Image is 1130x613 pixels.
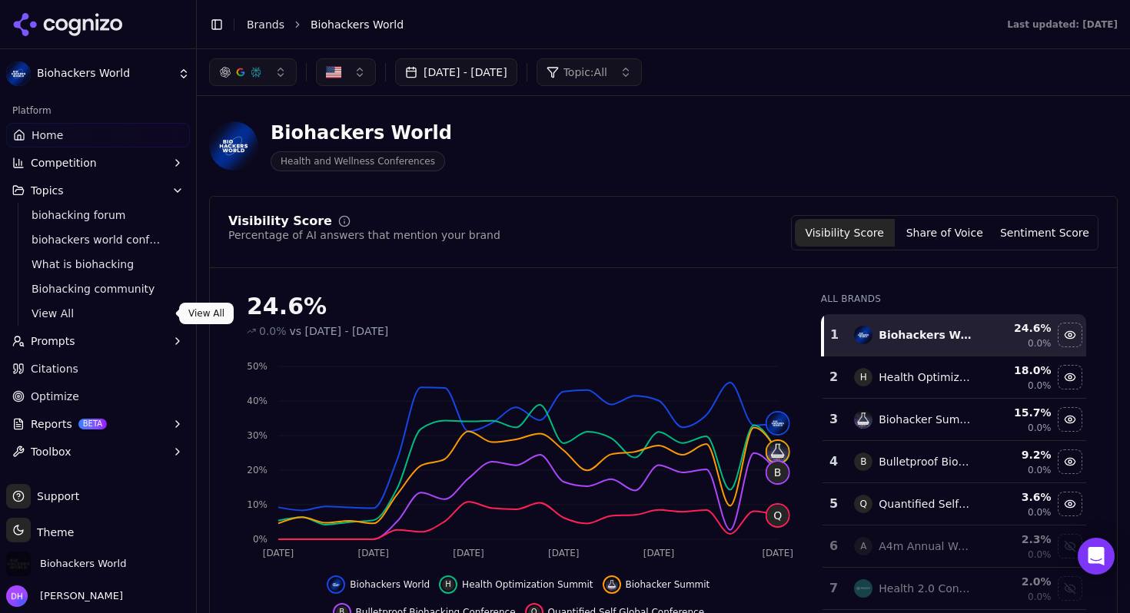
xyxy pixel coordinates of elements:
[1078,538,1115,575] div: Open Intercom Messenger
[985,320,1052,336] div: 24.6 %
[603,575,710,594] button: Hide biohacker summit data
[32,128,63,143] span: Home
[326,65,341,80] img: United States
[330,578,342,591] img: biohackers world
[854,368,872,386] span: H
[6,123,190,147] a: Home
[829,452,839,471] div: 4
[311,17,404,32] span: Biohackers World
[32,232,165,247] span: biohackers world conference
[6,552,31,576] img: Biohackers World
[854,495,872,513] span: Q
[823,525,1086,568] tr: 6AA4m Annual World Congress2.3%0.0%Show a4m annual world congress data
[823,356,1086,399] tr: 2HHealth Optimization Summit18.0%0.0%Hide health optimization summit data
[6,356,190,381] a: Citations
[25,278,171,300] a: Biohacking community
[6,384,190,409] a: Optimize
[247,499,268,510] tspan: 10%
[6,98,190,123] div: Platform
[1028,548,1052,561] span: 0.0%
[247,17,976,32] nav: breadcrumb
[31,444,71,459] span: Toolbox
[247,293,790,320] div: 24.6%
[1028,591,1052,603] span: 0.0%
[823,441,1086,483] tr: 4BBulletproof Biohacking Conference9.2%0.0%Hide bulletproof biohacking conference data
[31,526,74,538] span: Theme
[829,410,839,429] div: 3
[985,447,1052,462] div: 9.2 %
[643,548,675,558] tspan: [DATE]
[442,578,454,591] span: H
[879,454,972,469] div: Bulletproof Biohacking Conference
[31,489,79,504] span: Support
[1058,323,1082,347] button: Hide biohackers world data
[247,430,268,441] tspan: 30%
[1028,379,1052,392] span: 0.0%
[829,368,839,386] div: 2
[327,575,430,594] button: Hide biohackers world data
[821,293,1086,305] div: All Brands
[829,537,839,555] div: 6
[829,495,839,513] div: 5
[6,585,123,607] button: Open user button
[31,361,78,376] span: Citations
[31,155,97,171] span: Competition
[228,227,500,243] div: Percentage of AI answers that mention your brand
[879,369,972,385] div: Health Optimization Summit
[6,61,31,86] img: Biohackers World
[995,219,1095,247] button: Sentiment Score
[1028,506,1052,519] span: 0.0%
[1028,464,1052,476] span: 0.0%
[879,327,972,343] div: Biohackers World
[854,537,872,555] span: A
[1058,576,1082,601] button: Show health 2.0 conference data
[25,229,171,250] a: biohackers world conference
[563,65,607,80] span: Topic: All
[228,215,332,227] div: Visibility Score
[6,552,126,576] button: Open organization switcher
[823,483,1086,525] tr: 5QQuantified Self Global Conference3.6%0.0%Hide quantified self global conference data
[1058,492,1082,516] button: Hide quantified self global conference data
[895,219,995,247] button: Share of Voice
[823,399,1086,441] tr: 3biohacker summitBiohacker Summit15.7%0.0%Hide biohacker summit data
[34,589,123,603] span: [PERSON_NAME]
[6,151,190,175] button: Competition
[854,452,872,471] span: B
[40,557,126,571] span: Biohackers World
[6,178,190,203] button: Topics
[32,281,165,297] span: Biohacking community
[1028,337,1052,350] span: 0.0%
[1028,422,1052,434] span: 0.0%
[1007,18,1118,31] div: Last updated: [DATE]
[1058,534,1082,558] button: Show a4m annual world congress data
[879,496,972,512] div: Quantified Self Global Conference
[247,396,268,406] tspan: 40%
[606,578,618,591] img: biohacker summit
[31,416,72,432] span: Reports
[247,18,284,31] a: Brands
[439,575,593,594] button: Hide health optimization summit data
[854,579,872,598] img: health 2.0 conference
[1058,449,1082,474] button: Hide bulletproof biohacking conference data
[6,585,28,607] img: Dmytro Horbyk
[271,151,445,171] span: Health and Wellness Conferences
[879,412,972,427] div: Biohacker Summit
[209,121,258,171] img: Biohackers World
[985,532,1052,547] div: 2.3 %
[247,361,268,372] tspan: 50%
[829,579,839,598] div: 7
[247,465,268,475] tspan: 20%
[830,326,839,344] div: 1
[854,326,872,344] img: biohackers world
[25,204,171,226] a: biohacking forum
[1058,407,1082,432] button: Hide biohacker summit data
[879,581,972,596] div: Health 2.0 Conference
[823,314,1086,356] tr: 1biohackers worldBiohackers World24.6%0.0%Hide biohackers world data
[259,323,287,339] span: 0.0%
[350,578,430,591] span: Biohackers World
[985,489,1052,505] div: 3.6 %
[32,257,165,272] span: What is biohacking
[626,578,710,591] span: Biohacker Summit
[767,462,789,483] span: B
[6,439,190,464] button: Toolbox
